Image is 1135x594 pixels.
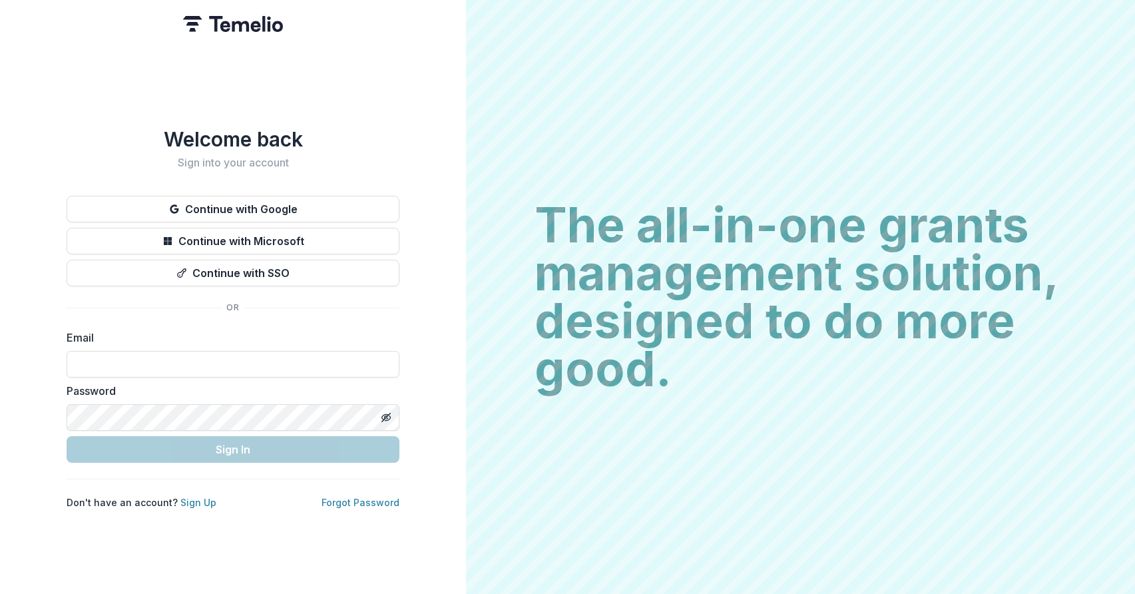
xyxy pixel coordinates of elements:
label: Email [67,330,391,346]
label: Password [67,383,391,399]
a: Sign Up [180,497,216,508]
h1: Welcome back [67,127,399,151]
h2: Sign into your account [67,156,399,169]
button: Continue with Google [67,196,399,222]
button: Sign In [67,436,399,463]
a: Forgot Password [322,497,399,508]
img: Temelio [183,16,283,32]
button: Continue with SSO [67,260,399,286]
button: Toggle password visibility [375,407,397,428]
p: Don't have an account? [67,495,216,509]
button: Continue with Microsoft [67,228,399,254]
